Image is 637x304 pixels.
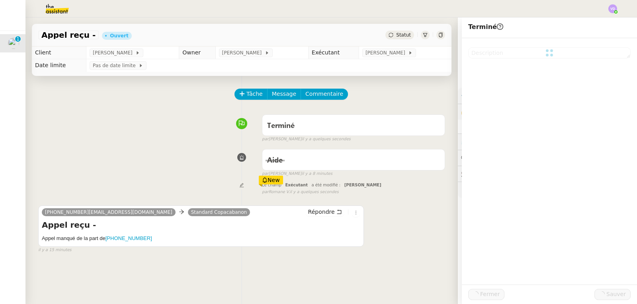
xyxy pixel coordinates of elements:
[106,235,152,241] a: [PHONE_NUMBER]
[461,155,512,161] span: 💬
[42,234,360,242] h5: Appel manqué de la part de
[8,38,19,49] img: users%2FnSvcPnZyQ0RA1JfSOxSfyelNlJs1%2Favatar%2Fp1050537-640x427.jpg
[396,32,411,38] span: Statut
[458,88,637,103] div: ⚙️Procédures
[290,189,339,196] span: il y a quelques secondes
[45,209,172,215] span: [PHONE_NUMBER][EMAIL_ADDRESS][DOMAIN_NAME]
[608,4,617,13] img: svg
[246,89,263,99] span: Tâche
[305,89,343,99] span: Commentaire
[38,247,72,254] span: il y a 15 minutes
[365,49,408,57] span: [PERSON_NAME]
[267,122,295,130] span: Terminé
[285,183,308,187] span: Exécutant
[267,89,301,100] button: Message
[42,219,360,230] h4: Appel reçu -
[458,150,637,166] div: 💬Commentaires
[272,89,296,99] span: Message
[458,104,637,120] div: 🔐Données client
[15,36,21,42] nz-badge-sup: 1
[222,49,265,57] span: [PERSON_NAME]
[259,176,283,184] div: New
[461,170,546,177] span: 🕵️
[458,134,637,149] div: ⏲️Tâches 0:00
[179,46,215,59] td: Owner
[461,91,502,100] span: ⚙️
[262,170,332,177] small: [PERSON_NAME]
[262,189,269,196] span: par
[305,207,345,216] button: Répondre
[188,209,250,216] a: Standard Copacabanon
[308,208,335,216] span: Répondre
[267,157,283,164] span: Aide
[461,138,516,145] span: ⏲️
[16,36,20,43] p: 1
[312,183,341,187] span: a été modifié :
[458,182,637,198] div: 🧴Autres
[344,183,381,187] span: [PERSON_NAME]
[301,89,348,100] button: Commentaire
[234,89,268,100] button: Tâche
[41,31,96,39] span: Appel reçu -
[468,23,503,31] span: Terminé
[32,59,86,72] td: Date limite
[302,136,351,143] span: il y a quelques secondes
[308,46,359,59] td: Exécutant
[262,136,351,143] small: [PERSON_NAME]
[110,33,128,38] div: Ouvert
[93,62,139,70] span: Pas de date limite
[262,183,281,187] span: Le champ
[32,46,86,59] td: Client
[461,107,513,116] span: 🔐
[594,289,631,300] button: Sauver
[262,189,339,196] small: Romane V.
[458,166,637,182] div: 🕵️Autres demandes en cours
[468,289,504,300] button: Fermer
[93,49,135,57] span: [PERSON_NAME]
[461,186,486,193] span: 🧴
[302,170,332,177] span: il y a 8 minutes
[262,136,269,143] span: par
[262,170,269,177] span: par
